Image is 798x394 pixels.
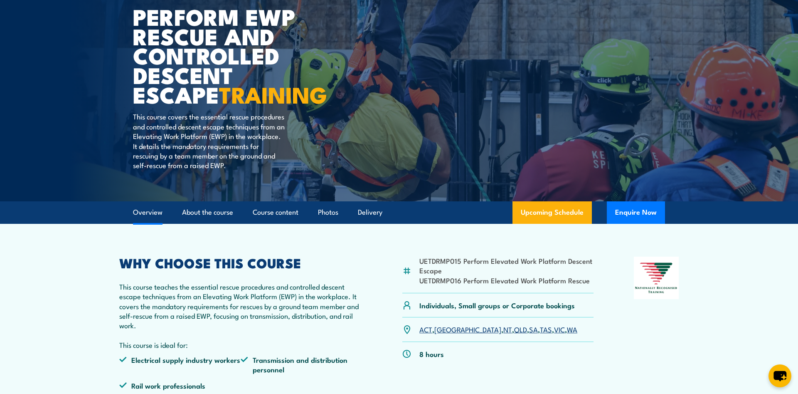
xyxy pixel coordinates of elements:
button: chat-button [768,364,791,387]
li: Electrical supply industry workers [119,355,241,374]
a: ACT [419,324,432,334]
p: 8 hours [419,349,444,359]
button: Enquire Now [607,201,665,224]
img: Nationally Recognised Training logo. [634,257,679,299]
a: Upcoming Schedule [512,201,592,224]
a: Course content [253,201,298,223]
a: NT [503,324,512,334]
p: Individuals, Small groups or Corporate bookings [419,300,575,310]
a: SA [529,324,538,334]
p: This course teaches the essential rescue procedures and controlled descent escape techniques from... [119,282,362,350]
a: VIC [554,324,565,334]
p: This course covers the essential rescue procedures and controlled descent escape techniques from ... [133,112,285,170]
h2: WHY CHOOSE THIS COURSE [119,257,362,268]
li: UETDRMP015 Perform Elevated Work Platform Descent Escape [419,256,594,275]
a: About the course [182,201,233,223]
strong: TRAINING [219,77,327,111]
a: Photos [318,201,338,223]
h1: Perform EWP Rescue and Controlled Descent Escape [133,7,338,104]
p: , , , , , , , [419,325,577,334]
a: Delivery [358,201,382,223]
a: QLD [514,324,527,334]
a: TAS [540,324,552,334]
a: WA [567,324,577,334]
a: Overview [133,201,163,223]
li: Transmission and distribution personnel [241,355,362,374]
a: [GEOGRAPHIC_DATA] [434,324,501,334]
li: UETDRMP016 Perform Elevated Work Platform Rescue [419,275,594,285]
li: Rail work professionals [119,381,241,390]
